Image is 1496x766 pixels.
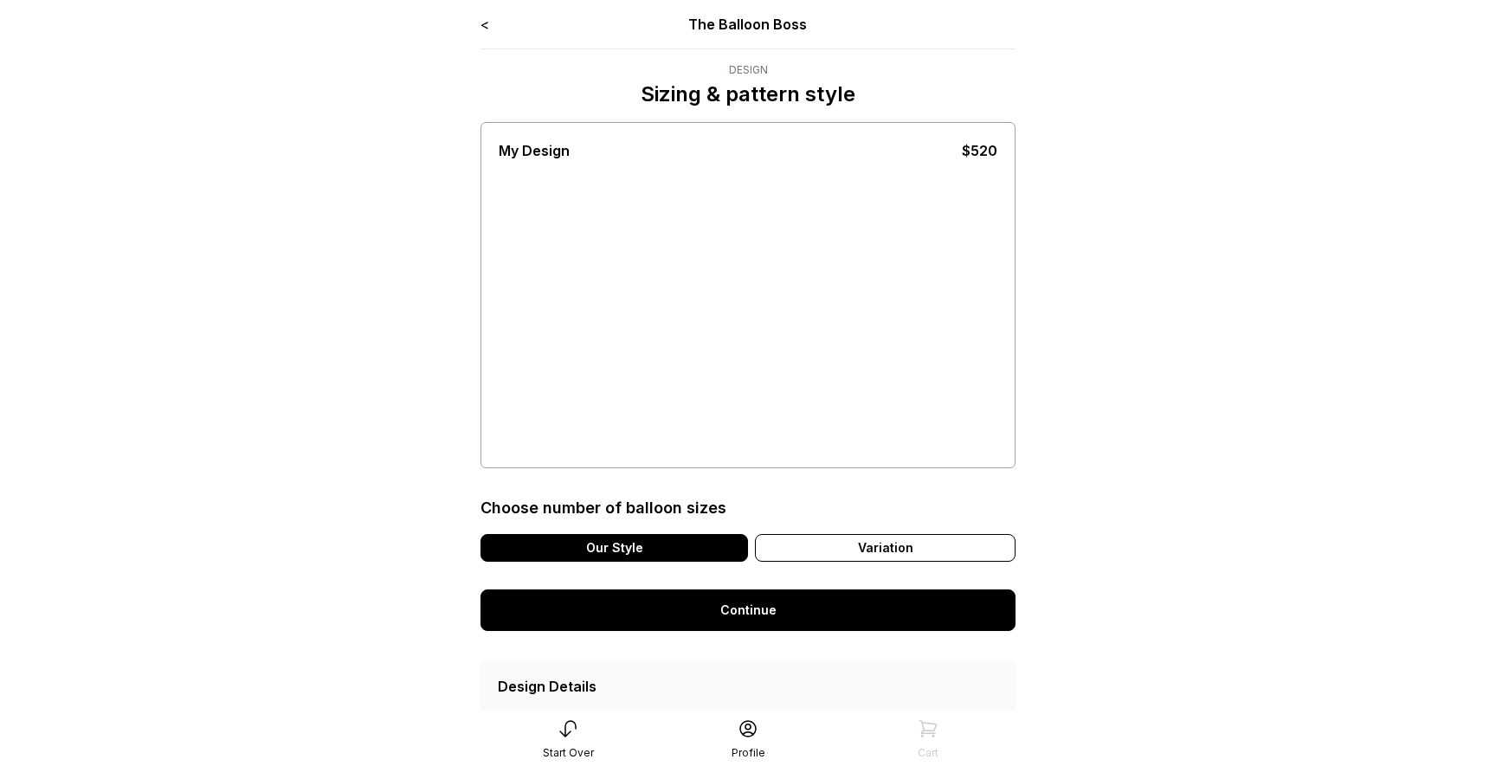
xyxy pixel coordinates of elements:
div: The Balloon Boss [588,14,909,35]
div: Choose number of balloon sizes [480,496,726,520]
a: < [480,16,489,33]
div: Profile [732,746,765,760]
div: Design [641,63,855,77]
div: Variation [755,534,1016,562]
div: My Design [499,140,570,161]
p: Sizing & pattern style [641,80,855,108]
div: Our Style [480,534,748,562]
div: Start Over [543,746,594,760]
div: Cart [918,746,938,760]
div: Design Details [498,676,596,697]
a: Continue [480,589,1016,631]
div: $520 [962,140,997,161]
